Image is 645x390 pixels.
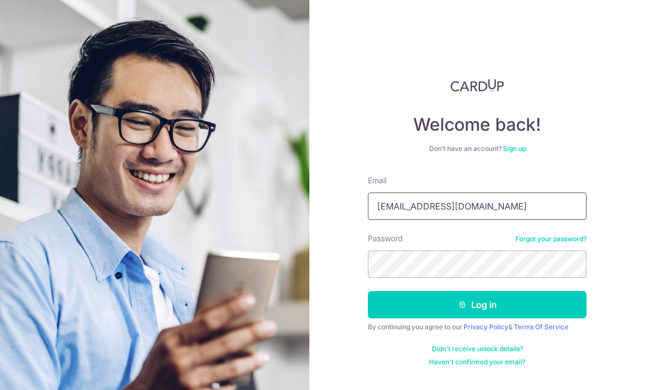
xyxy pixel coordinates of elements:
[429,358,525,366] a: Haven't confirmed your email?
[450,79,504,92] img: CardUp Logo
[514,323,568,331] a: Terms Of Service
[432,345,523,353] a: Didn't receive unlock details?
[368,233,403,244] label: Password
[515,235,587,243] a: Forgot your password?
[368,144,587,153] div: Don’t have an account?
[368,291,587,318] button: Log in
[503,144,526,153] a: Sign up
[464,323,508,331] a: Privacy Policy
[368,193,587,220] input: Enter your Email
[368,175,386,186] label: Email
[368,323,587,331] div: By continuing you agree to our &
[368,114,587,136] h4: Welcome back!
